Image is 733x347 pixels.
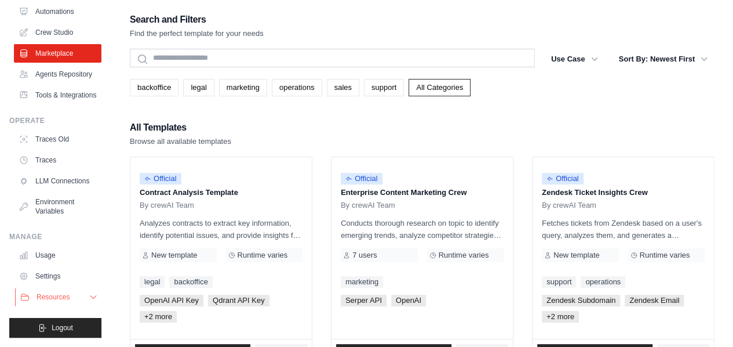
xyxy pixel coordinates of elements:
[341,201,395,210] span: By crewAI Team
[341,187,504,198] p: Enterprise Content Marketing Crew
[15,288,103,306] button: Resources
[341,276,383,288] a: marketing
[130,136,231,147] p: Browse all available templates
[130,28,264,39] p: Find the perfect template for your needs
[169,276,212,288] a: backoffice
[14,246,101,265] a: Usage
[14,23,101,42] a: Crew Studio
[14,267,101,285] a: Settings
[140,201,194,210] span: By crewAI Team
[272,79,322,96] a: operations
[640,251,690,260] span: Runtime varies
[183,79,214,96] a: legal
[14,193,101,221] a: Environment Variables
[542,217,705,241] p: Fetches tickets from Zendesk based on a user's query, analyzes them, and generates a summary. Out...
[140,276,165,288] a: legal
[341,295,386,306] span: Serper API
[238,251,288,260] span: Runtime varies
[140,173,181,185] span: Official
[542,187,705,198] p: Zendesk Ticket Insights Crew
[542,311,579,323] span: +2 more
[14,44,101,63] a: Marketplace
[352,251,377,260] span: 7 users
[52,323,73,332] span: Logout
[14,2,101,21] a: Automations
[14,130,101,149] a: Traces Old
[140,187,302,198] p: Contract Analysis Template
[130,12,264,28] h2: Search and Filters
[553,251,599,260] span: New template
[208,295,269,306] span: Qdrant API Key
[327,79,359,96] a: sales
[37,292,70,302] span: Resources
[9,232,101,241] div: Manage
[581,276,625,288] a: operations
[391,295,426,306] span: OpenAI
[9,116,101,125] div: Operate
[219,79,267,96] a: marketing
[409,79,471,96] a: All Categories
[151,251,197,260] span: New template
[439,251,489,260] span: Runtime varies
[544,49,605,70] button: Use Case
[9,318,101,338] button: Logout
[341,217,504,241] p: Conducts thorough research on topic to identify emerging trends, analyze competitor strategies, a...
[140,295,203,306] span: OpenAI API Key
[542,201,596,210] span: By crewAI Team
[625,295,684,306] span: Zendesk Email
[14,172,101,190] a: LLM Connections
[14,86,101,104] a: Tools & Integrations
[364,79,404,96] a: support
[612,49,714,70] button: Sort By: Newest First
[542,173,584,185] span: Official
[542,295,620,306] span: Zendesk Subdomain
[140,217,302,241] p: Analyzes contracts to extract key information, identify potential issues, and provide insights fo...
[140,311,177,323] span: +2 more
[341,173,382,185] span: Official
[130,79,178,96] a: backoffice
[542,276,576,288] a: support
[14,65,101,84] a: Agents Repository
[14,151,101,169] a: Traces
[130,120,231,136] h2: All Templates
